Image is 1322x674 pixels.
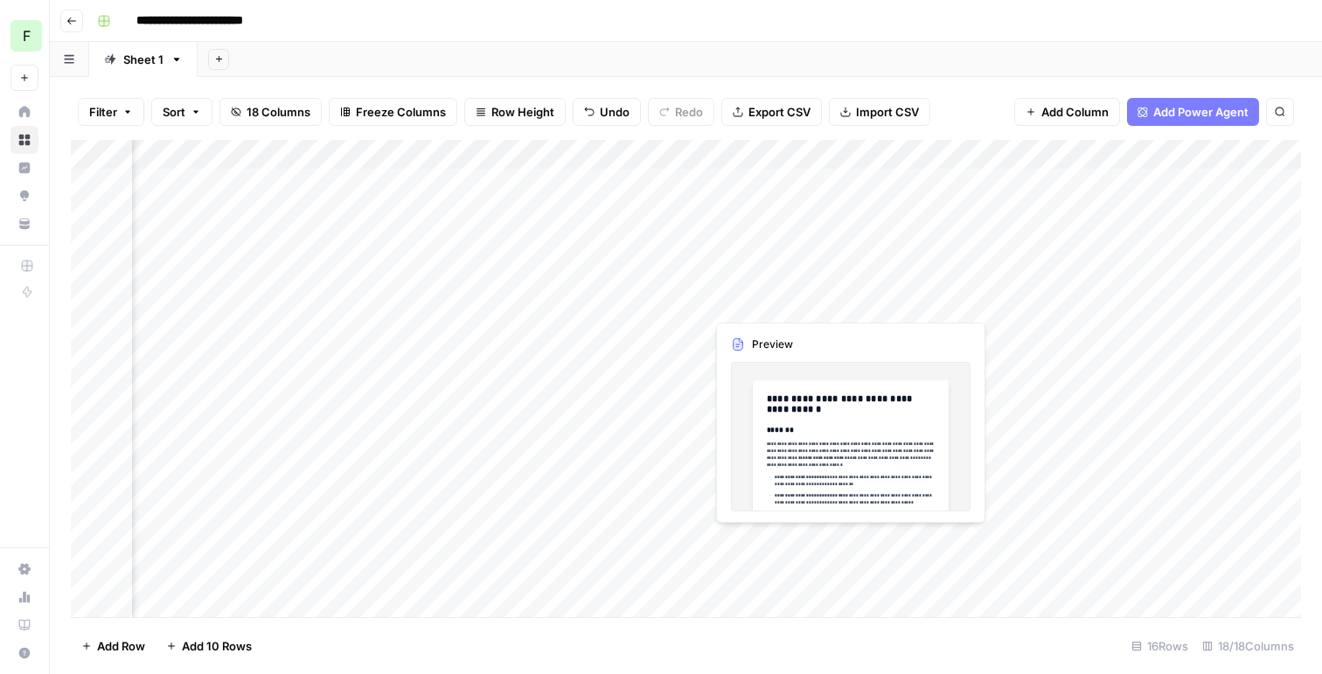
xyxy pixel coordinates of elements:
[182,637,252,655] span: Add 10 Rows
[573,98,641,126] button: Undo
[10,210,38,238] a: Your Data
[1041,103,1109,121] span: Add Column
[748,103,811,121] span: Export CSV
[97,637,145,655] span: Add Row
[1124,632,1195,660] div: 16 Rows
[856,103,919,121] span: Import CSV
[675,103,703,121] span: Redo
[23,25,31,46] span: F
[10,639,38,667] button: Help + Support
[1195,632,1301,660] div: 18/18 Columns
[464,98,566,126] button: Row Height
[10,555,38,583] a: Settings
[123,51,164,68] div: Sheet 1
[71,632,156,660] button: Add Row
[78,98,144,126] button: Filter
[10,14,38,58] button: Workspace: Forge
[89,42,198,77] a: Sheet 1
[1014,98,1120,126] button: Add Column
[329,98,457,126] button: Freeze Columns
[151,98,212,126] button: Sort
[10,126,38,154] a: Browse
[1153,103,1249,121] span: Add Power Agent
[10,98,38,126] a: Home
[10,583,38,611] a: Usage
[356,103,446,121] span: Freeze Columns
[10,182,38,210] a: Opportunities
[10,154,38,182] a: Insights
[219,98,322,126] button: 18 Columns
[247,103,310,121] span: 18 Columns
[10,611,38,639] a: Learning Hub
[156,632,262,660] button: Add 10 Rows
[89,103,117,121] span: Filter
[648,98,714,126] button: Redo
[600,103,630,121] span: Undo
[1127,98,1259,126] button: Add Power Agent
[491,103,554,121] span: Row Height
[829,98,930,126] button: Import CSV
[721,98,822,126] button: Export CSV
[163,103,185,121] span: Sort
